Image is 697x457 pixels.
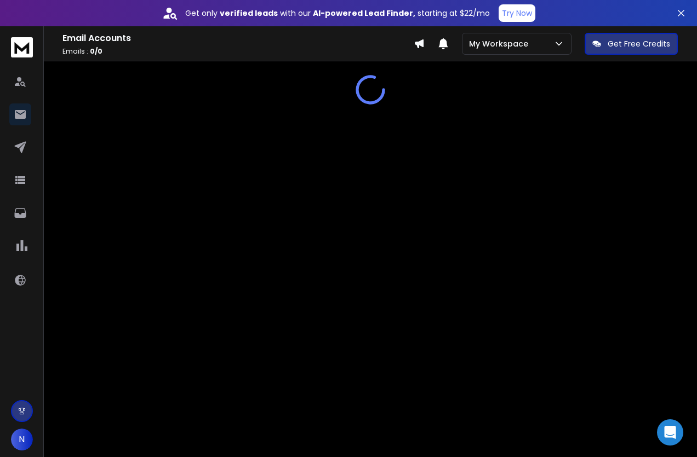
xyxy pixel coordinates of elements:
button: N [11,429,33,450]
strong: AI-powered Lead Finder, [313,8,415,19]
p: Try Now [502,8,532,19]
p: Get only with our starting at $22/mo [185,8,490,19]
img: logo [11,37,33,57]
button: Try Now [499,4,535,22]
p: Emails : [62,47,414,56]
button: Get Free Credits [585,33,678,55]
p: My Workspace [469,38,533,49]
strong: verified leads [220,8,278,19]
div: Open Intercom Messenger [657,419,683,446]
span: 0 / 0 [90,47,102,56]
p: Get Free Credits [608,38,670,49]
h1: Email Accounts [62,32,414,45]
